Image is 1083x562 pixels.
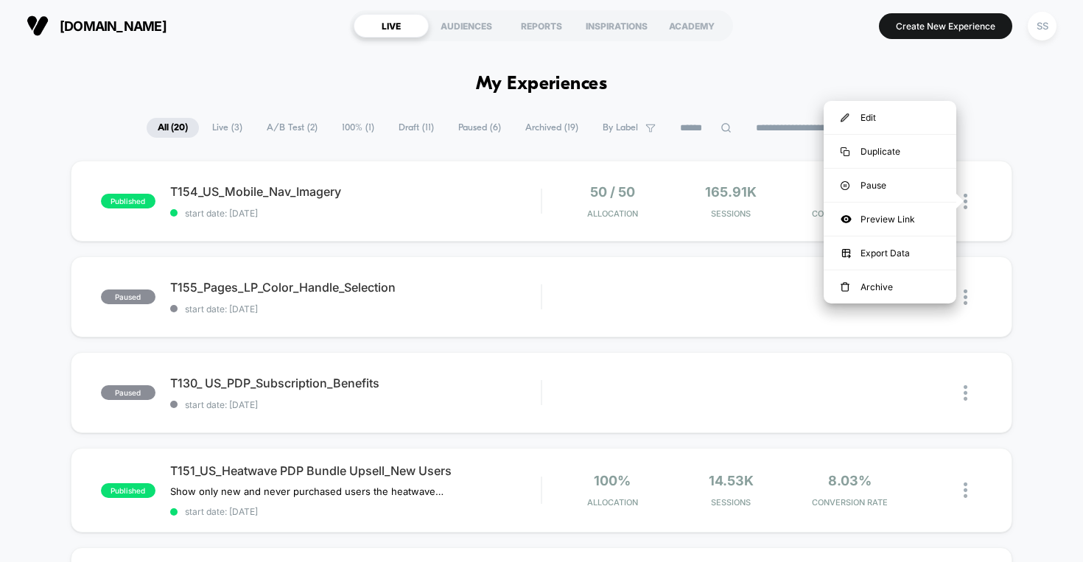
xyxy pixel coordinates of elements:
[964,482,967,498] img: close
[824,169,956,202] div: Pause
[824,236,956,270] div: Export Data
[1023,11,1061,41] button: SS
[964,385,967,401] img: close
[579,14,654,38] div: INSPIRATIONS
[60,18,167,34] span: [DOMAIN_NAME]
[101,483,155,498] span: published
[824,101,956,134] div: Edit
[654,14,729,38] div: ACADEMY
[170,280,541,295] span: T155_Pages_LP_Color_Handle_Selection
[676,208,787,219] span: Sessions
[709,473,754,488] span: 14.53k
[256,118,329,138] span: A/B Test ( 2 )
[587,497,638,507] span: Allocation
[101,194,155,208] span: published
[514,118,589,138] span: Archived ( 19 )
[841,113,849,122] img: menu
[705,184,757,200] span: 165.91k
[794,208,905,219] span: CONVERSION RATE
[101,289,155,304] span: paused
[841,181,849,190] img: menu
[170,463,541,478] span: T151_US_Heatwave PDP Bundle Upsell_New Users
[794,497,905,507] span: CONVERSION RATE
[1028,12,1056,41] div: SS
[828,473,872,488] span: 8.03%
[354,14,429,38] div: LIVE
[388,118,445,138] span: Draft ( 11 )
[170,485,444,497] span: Show only new and never purchased users the heatwave bundle upsell on PDP. PDP has been out-perfo...
[170,184,541,199] span: T154_US_Mobile_Nav_Imagery
[170,303,541,315] span: start date: [DATE]
[824,270,956,303] div: Archive
[676,497,787,507] span: Sessions
[504,14,579,38] div: REPORTS
[201,118,253,138] span: Live ( 3 )
[170,399,541,410] span: start date: [DATE]
[147,118,199,138] span: All ( 20 )
[824,203,956,236] div: Preview Link
[841,147,849,156] img: menu
[476,74,608,95] h1: My Experiences
[603,122,638,133] span: By Label
[824,135,956,168] div: Duplicate
[429,14,504,38] div: AUDIENCES
[794,222,905,230] span: for Variation _2
[170,208,541,219] span: start date: [DATE]
[447,118,512,138] span: Paused ( 6 )
[879,13,1012,39] button: Create New Experience
[841,282,849,292] img: menu
[594,473,631,488] span: 100%
[27,15,49,37] img: Visually logo
[101,385,155,400] span: paused
[170,506,541,517] span: start date: [DATE]
[590,184,635,200] span: 50 / 50
[587,208,638,219] span: Allocation
[331,118,385,138] span: 100% ( 1 )
[964,194,967,209] img: close
[170,376,541,390] span: T130_ US_PDP_Subscription_Benefits
[964,289,967,305] img: close
[22,14,171,38] button: [DOMAIN_NAME]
